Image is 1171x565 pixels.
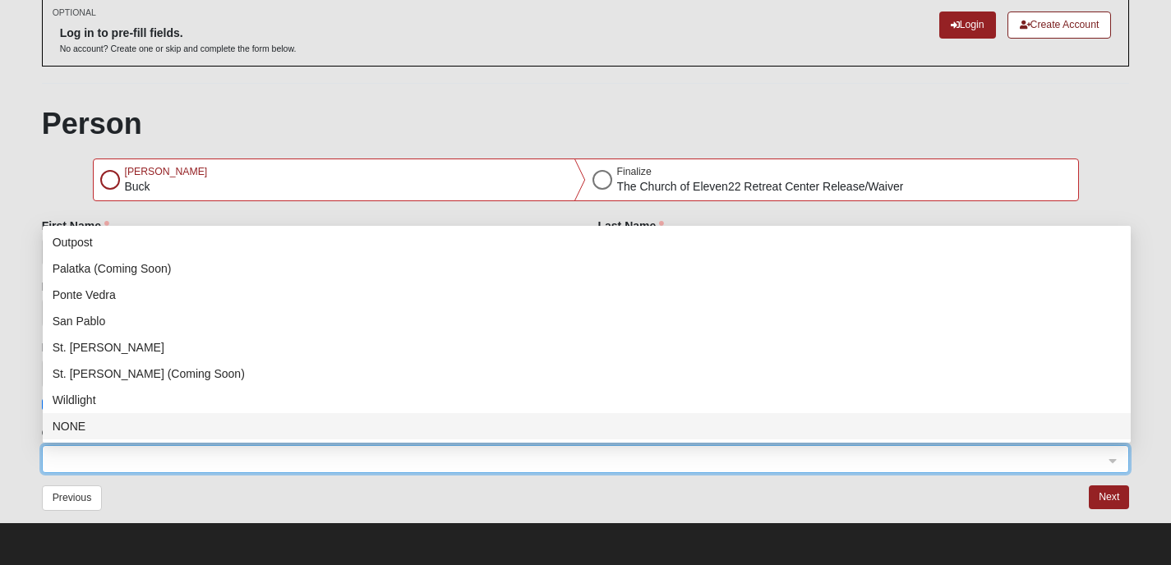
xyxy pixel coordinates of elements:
[53,312,1121,330] div: San Pablo
[43,255,1131,282] div: Palatka (Coming Soon)
[42,339,125,356] label: Mobile Phone
[43,361,1131,387] div: St. Augustine (Coming Soon)
[617,166,652,177] span: Finalize
[43,334,1131,361] div: St. Johns
[43,282,1131,308] div: Ponte Vedra
[60,26,297,40] h6: Log in to pre-fill fields.
[42,399,53,410] input: Give your consent to receive SMS messages by simply checking the box.
[43,308,1131,334] div: San Pablo
[939,11,996,39] a: Login
[60,43,297,55] p: No account? Create one or skip and complete the form below.
[53,338,1121,356] div: St. [PERSON_NAME]
[53,260,1121,278] div: Palatka (Coming Soon)
[42,106,1130,141] h1: Person
[53,233,1121,251] div: Outpost
[1089,485,1129,509] button: Next
[42,278,81,295] label: Email
[53,7,96,19] small: OPTIONAL
[53,417,1121,435] div: NONE
[1007,11,1112,39] a: Create Account
[42,218,109,234] label: First Name
[43,387,1131,413] div: Wildlight
[53,391,1121,409] div: Wildlight
[43,229,1131,255] div: Outpost
[42,425,95,441] label: Campus
[125,166,208,177] span: [PERSON_NAME]
[43,413,1131,439] div: NONE
[42,485,103,511] button: Previous
[53,365,1121,383] div: St. [PERSON_NAME] (Coming Soon)
[617,178,904,195] p: The Church of Eleven22 Retreat Center Release/Waiver
[125,178,208,195] p: Buck
[53,286,1121,304] div: Ponte Vedra
[598,218,665,234] label: Last Name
